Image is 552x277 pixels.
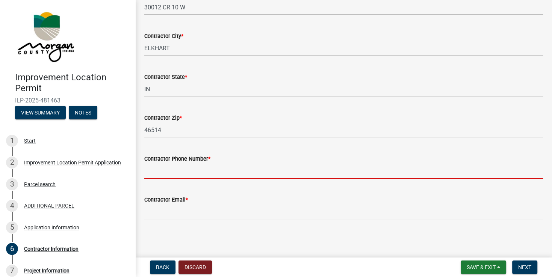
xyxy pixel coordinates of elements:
[24,138,36,143] div: Start
[15,8,76,64] img: Morgan County, Indiana
[15,106,66,119] button: View Summary
[150,260,175,274] button: Back
[144,157,210,162] label: Contractor Phone Number
[467,264,496,270] span: Save & Exit
[6,135,18,147] div: 1
[6,265,18,277] div: 7
[461,260,506,274] button: Save & Exit
[15,110,66,116] wm-modal-confirm: Summary
[6,243,18,255] div: 6
[15,72,129,94] h4: Improvement Location Permit
[144,75,187,80] label: Contractor State
[156,264,169,270] span: Back
[24,203,74,208] div: ADDITIONAL PARCEL
[24,225,79,230] div: Application Information
[24,268,70,273] div: Project Information
[24,246,79,251] div: Contractor Information
[69,106,97,119] button: Notes
[144,197,188,203] label: Contractor Email
[178,260,212,274] button: Discard
[6,200,18,212] div: 4
[24,182,56,187] div: Parcel search
[144,116,182,121] label: Contractor Zip
[15,97,120,104] span: ILP-2025-481463
[24,160,121,165] div: Improvement Location Permit Application
[6,157,18,169] div: 2
[512,260,537,274] button: Next
[518,264,531,270] span: Next
[6,221,18,233] div: 5
[144,34,183,39] label: Contractor City
[6,178,18,190] div: 3
[69,110,97,116] wm-modal-confirm: Notes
